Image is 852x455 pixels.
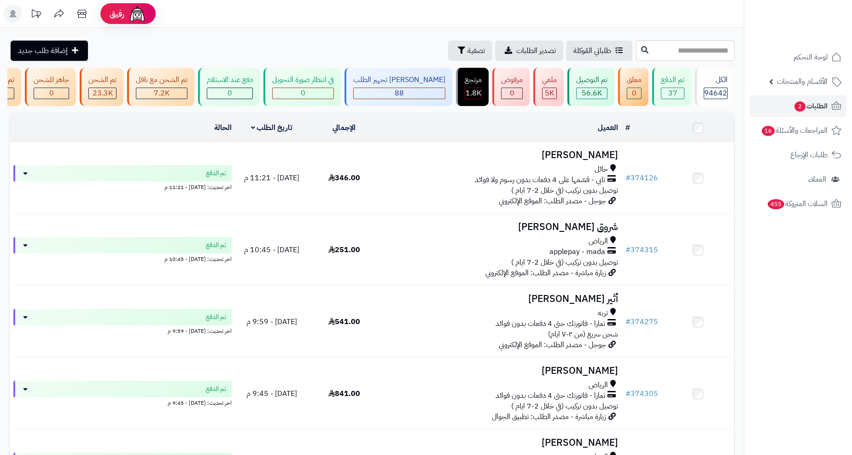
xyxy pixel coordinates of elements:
[13,325,232,335] div: اخر تحديث: [DATE] - 9:59 م
[466,88,481,99] span: 1.8K
[589,380,608,390] span: الرياض
[762,126,775,136] span: 16
[93,88,113,99] span: 23.3K
[454,68,490,106] a: مرتجع 1.8K
[128,5,146,23] img: ai-face.png
[625,244,630,255] span: #
[353,75,445,85] div: [PERSON_NAME] تجهيز الطلب
[668,88,677,99] span: 37
[531,68,566,106] a: ملغي 5K
[246,316,297,327] span: [DATE] - 9:59 م
[207,75,253,85] div: دفع عند الاستلام
[577,88,607,99] div: 56556
[625,172,658,183] a: #374126
[542,75,557,85] div: ملغي
[495,41,563,61] a: تصدير الطلبات
[750,95,846,117] a: الطلبات2
[582,88,602,99] span: 56.6K
[499,339,606,350] span: جوجل - مصدر الطلب: الموقع الإلكتروني
[625,172,630,183] span: #
[196,68,262,106] a: دفع عند الاستلام 0
[490,68,531,106] a: مرفوض 0
[627,75,642,85] div: معلق
[790,148,828,161] span: طلبات الإرجاع
[632,88,636,99] span: 0
[661,75,684,85] div: تم الدفع
[777,75,828,88] span: الأقسام والمنتجات
[343,68,454,106] a: [PERSON_NAME] تجهيز الطلب 88
[228,88,232,99] span: 0
[704,75,728,85] div: الكل
[750,168,846,190] a: العملاء
[496,319,605,329] span: تمارا - فاتورتك حتى 4 دفعات بدون فوائد
[49,88,54,99] span: 0
[34,75,69,85] div: جاهز للشحن
[89,88,116,99] div: 23257
[13,182,232,191] div: اخر تحديث: [DATE] - 11:21 م
[328,244,360,255] span: 251.00
[496,390,605,401] span: تمارا - فاتورتك حتى 4 دفعات بدون فوائد
[384,366,618,376] h3: [PERSON_NAME]
[598,308,608,319] span: تربه
[465,88,481,99] div: 1809
[750,46,846,68] a: لوحة التحكم
[485,267,606,278] span: زيارة مباشرة - مصدر الطلب: الموقع الإلكتروني
[384,437,618,448] h3: [PERSON_NAME]
[625,316,630,327] span: #
[761,124,828,137] span: المراجعات والأسئلة
[110,8,124,19] span: رفيق
[18,45,68,56] span: إضافة طلب جديد
[384,150,618,160] h3: [PERSON_NAME]
[548,329,618,340] span: شحن سريع (من ٢-٧ ايام)
[244,172,299,183] span: [DATE] - 11:21 م
[794,101,806,112] span: 2
[384,294,618,304] h3: أثير [PERSON_NAME]
[465,75,482,85] div: مرتجع
[794,100,828,112] span: الطلبات
[768,199,785,209] span: 455
[244,244,299,255] span: [DATE] - 10:45 م
[595,164,608,175] span: حائل
[384,222,618,232] h3: شروق [PERSON_NAME]
[625,122,630,133] a: #
[13,397,232,407] div: اخر تحديث: [DATE] - 9:45 م
[704,88,727,99] span: 94642
[301,88,305,99] span: 0
[354,88,445,99] div: 88
[808,173,826,186] span: العملاء
[328,388,360,399] span: 841.00
[11,41,88,61] a: إضافة طلب جديد
[395,88,404,99] span: 88
[136,75,187,85] div: تم الشحن مع ناقل
[154,88,169,99] span: 7.2K
[262,68,343,106] a: في انتظار صورة التحويل 0
[206,169,226,178] span: تم الدفع
[333,122,356,133] a: الإجمالي
[661,88,684,99] div: 37
[492,411,606,422] span: زيارة مباشرة - مصدر الطلب: تطبيق الجوال
[511,185,618,196] span: توصيل بدون تركيب (في خلال 2-7 ايام )
[246,388,297,399] span: [DATE] - 9:45 م
[206,313,226,322] span: تم الدفع
[625,316,658,327] a: #374275
[750,193,846,215] a: السلات المتروكة455
[625,244,658,255] a: #374315
[589,236,608,247] span: الرياض
[207,88,252,99] div: 0
[88,75,117,85] div: تم الشحن
[750,119,846,142] a: المراجعات والأسئلة16
[511,257,618,268] span: توصيل بدون تركيب (في خلال 2-7 ايام )
[750,144,846,166] a: طلبات الإرجاع
[543,88,556,99] div: 4969
[214,122,232,133] a: الحالة
[789,7,843,26] img: logo-2.png
[794,51,828,64] span: لوحة التحكم
[693,68,736,106] a: الكل94642
[598,122,618,133] a: العميل
[78,68,125,106] a: تم الشحن 23.3K
[625,388,658,399] a: #374305
[650,68,693,106] a: تم الدفع 37
[206,241,226,250] span: تم الدفع
[501,75,523,85] div: مرفوض
[467,45,485,56] span: تصفية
